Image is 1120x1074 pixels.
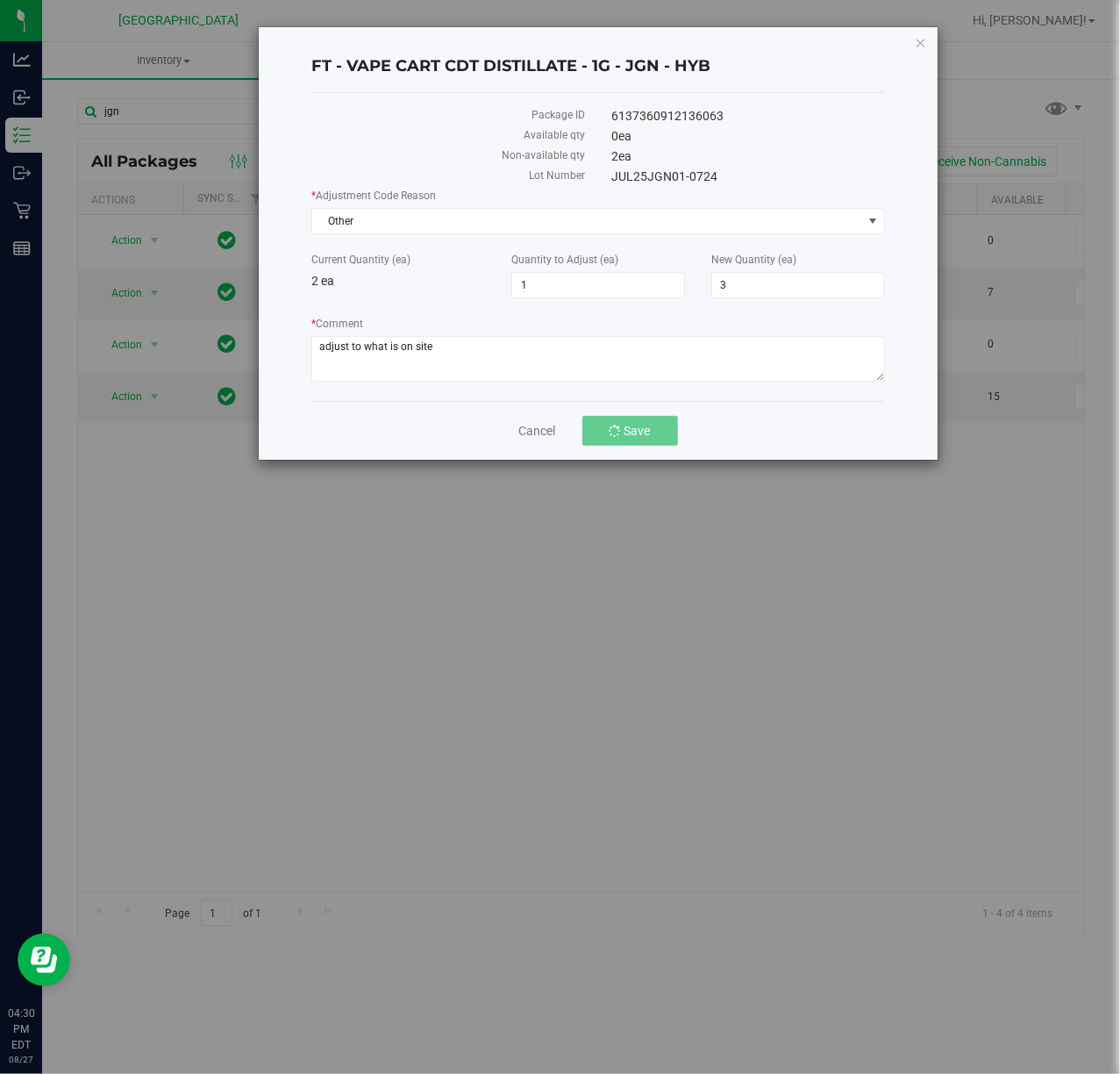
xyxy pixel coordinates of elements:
span: ea [618,129,631,143]
label: Package ID [311,107,585,123]
span: 2 [611,149,631,163]
label: Lot Number [311,168,585,183]
label: Available qty [311,127,585,143]
span: 0 [611,129,631,143]
label: Quantity to Adjust (ea) [511,252,685,268]
label: Non-available qty [311,147,585,163]
a: Cancel [519,422,556,440]
button: Save [582,416,678,446]
label: Current Quantity (ea) [311,252,485,268]
span: Other [312,209,861,233]
input: 3 [712,273,884,297]
span: Save [624,424,651,438]
div: JUL25JGN01-0724 [598,168,898,186]
label: Comment [311,316,884,332]
label: Adjustment Code Reason [311,188,884,204]
span: 2 ea [311,274,334,288]
input: 1 [512,273,684,297]
iframe: Resource center [18,934,70,986]
div: 6137360912136063 [598,107,898,125]
h4: FT - VAPE CART CDT DISTILLATE - 1G - JGN - HYB [311,55,884,78]
span: ea [618,149,631,163]
label: New Quantity (ea) [711,252,885,268]
span: select [861,209,883,233]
